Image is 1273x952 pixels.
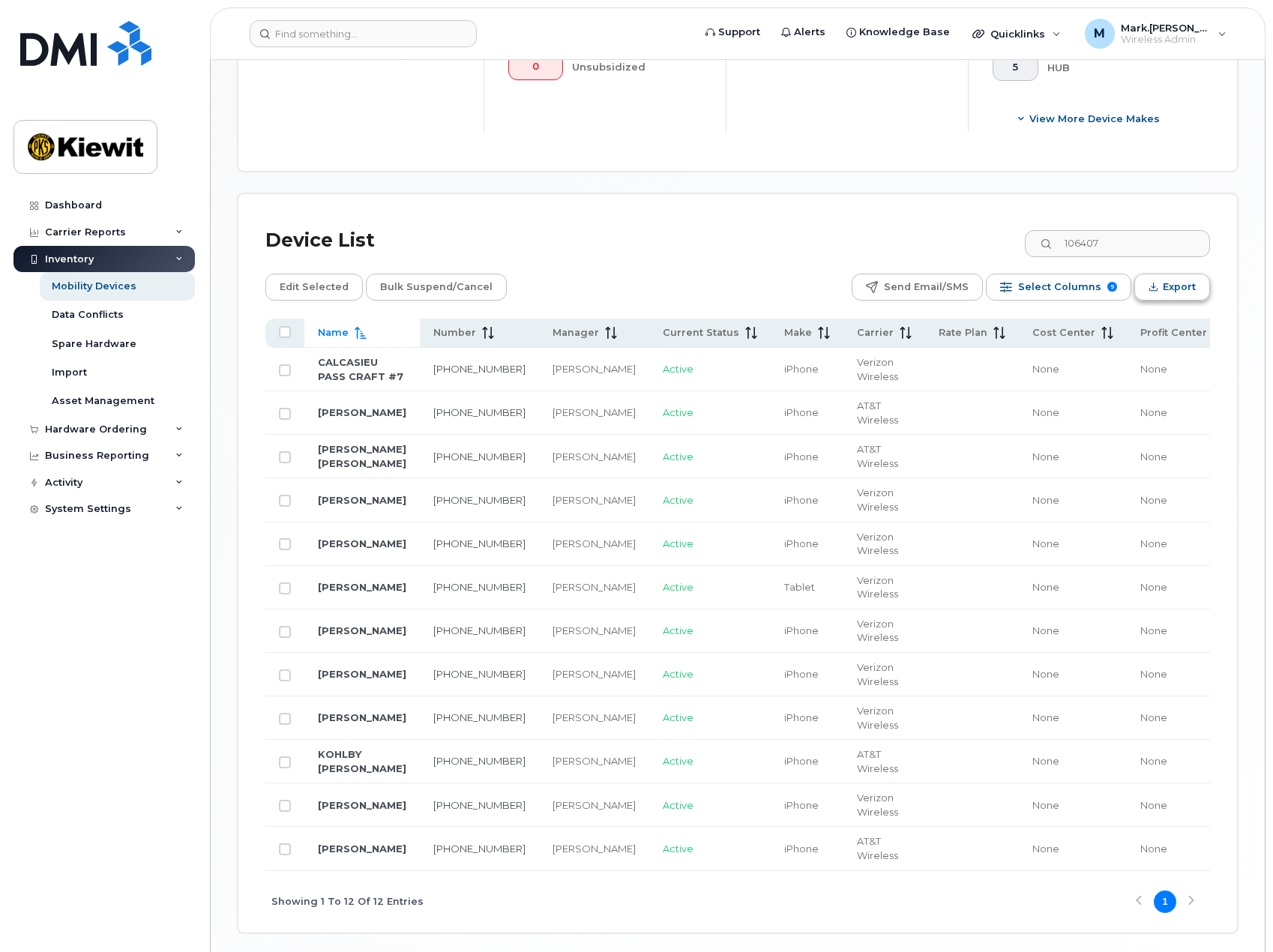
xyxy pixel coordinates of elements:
[884,276,969,298] span: Send Email/SMS
[857,574,898,600] span: Verizon Wireless
[318,581,406,593] a: [PERSON_NAME]
[318,668,406,680] a: [PERSON_NAME]
[521,61,550,73] span: 0
[784,363,819,375] span: iPhone
[1032,581,1059,593] span: None
[433,755,526,767] a: [PHONE_NUMBER]
[318,799,406,811] a: [PERSON_NAME]
[784,711,819,723] span: iPhone
[553,362,636,376] div: [PERSON_NAME]
[1032,624,1059,636] span: None
[318,748,406,774] a: KOHLBY [PERSON_NAME]
[663,668,693,680] span: Active
[280,276,349,298] span: Edit Selected
[1107,282,1117,292] span: 9
[553,580,636,594] div: [PERSON_NAME]
[1005,61,1026,73] span: 5
[857,356,898,382] span: Verizon Wireless
[695,17,771,47] a: Support
[663,755,693,767] span: Active
[1140,581,1167,593] span: None
[1032,668,1059,680] span: None
[784,843,819,855] span: iPhone
[857,705,898,731] span: Verizon Wireless
[1032,537,1059,549] span: None
[784,451,819,463] span: iPhone
[318,443,406,469] a: [PERSON_NAME] [PERSON_NAME]
[663,843,693,855] span: Active
[986,274,1131,301] button: Select Columns 9
[663,799,693,811] span: Active
[784,581,815,593] span: Tablet
[1140,711,1167,723] span: None
[663,363,693,375] span: Active
[1140,494,1167,506] span: None
[553,493,636,507] div: [PERSON_NAME]
[1025,230,1210,257] input: Search Device List ...
[433,451,526,463] a: [PHONE_NUMBER]
[318,326,349,340] span: Name
[553,711,636,725] div: [PERSON_NAME]
[553,667,636,681] div: [PERSON_NAME]
[857,661,898,687] span: Verizon Wireless
[1047,54,1187,81] div: HUB
[1154,891,1176,913] button: Page 1
[433,363,526,375] a: [PHONE_NUMBER]
[318,843,406,855] a: [PERSON_NAME]
[553,537,636,551] div: [PERSON_NAME]
[1140,668,1167,680] span: None
[1208,887,1262,941] iframe: Messenger Launcher
[318,537,406,549] a: [PERSON_NAME]
[250,20,477,47] input: Find something...
[553,798,636,813] div: [PERSON_NAME]
[318,494,406,506] a: [PERSON_NAME]
[553,624,636,638] div: [PERSON_NAME]
[1032,494,1059,506] span: None
[663,537,693,549] span: Active
[318,711,406,723] a: [PERSON_NAME]
[852,274,983,301] button: Send Email/SMS
[318,624,406,636] a: [PERSON_NAME]
[663,711,693,723] span: Active
[433,624,526,636] a: [PHONE_NUMBER]
[857,326,894,340] span: Carrier
[1074,19,1237,49] div: Mark.Erdmann
[794,25,825,40] span: Alerts
[857,531,898,557] span: Verizon Wireless
[993,54,1038,81] button: 5
[663,451,693,463] span: Active
[553,842,636,856] div: [PERSON_NAME]
[553,406,636,420] div: [PERSON_NAME]
[1032,363,1059,375] span: None
[553,326,599,340] span: Manager
[433,711,526,723] a: [PHONE_NUMBER]
[1140,755,1167,767] span: None
[836,17,960,47] a: Knowledge Base
[857,486,898,513] span: Verizon Wireless
[993,105,1186,132] button: View More Device Makes
[1140,326,1207,340] span: Profit Center
[366,274,507,301] button: Bulk Suspend/Cancel
[1029,112,1160,126] span: View More Device Makes
[553,450,636,464] div: [PERSON_NAME]
[1140,799,1167,811] span: None
[784,406,819,418] span: iPhone
[1134,274,1210,301] button: Export
[433,668,526,680] a: [PHONE_NUMBER]
[1032,711,1059,723] span: None
[784,668,819,680] span: iPhone
[1032,451,1059,463] span: None
[433,799,526,811] a: [PHONE_NUMBER]
[857,400,898,426] span: AT&T Wireless
[265,221,375,260] div: Device List
[857,443,898,469] span: AT&T Wireless
[380,276,493,298] span: Bulk Suspend/Cancel
[1032,799,1059,811] span: None
[771,17,836,47] a: Alerts
[1121,34,1211,46] span: Wireless Admin
[1140,537,1167,549] span: None
[663,406,693,418] span: Active
[433,494,526,506] a: [PHONE_NUMBER]
[1094,25,1105,43] span: M
[433,843,526,855] a: [PHONE_NUMBER]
